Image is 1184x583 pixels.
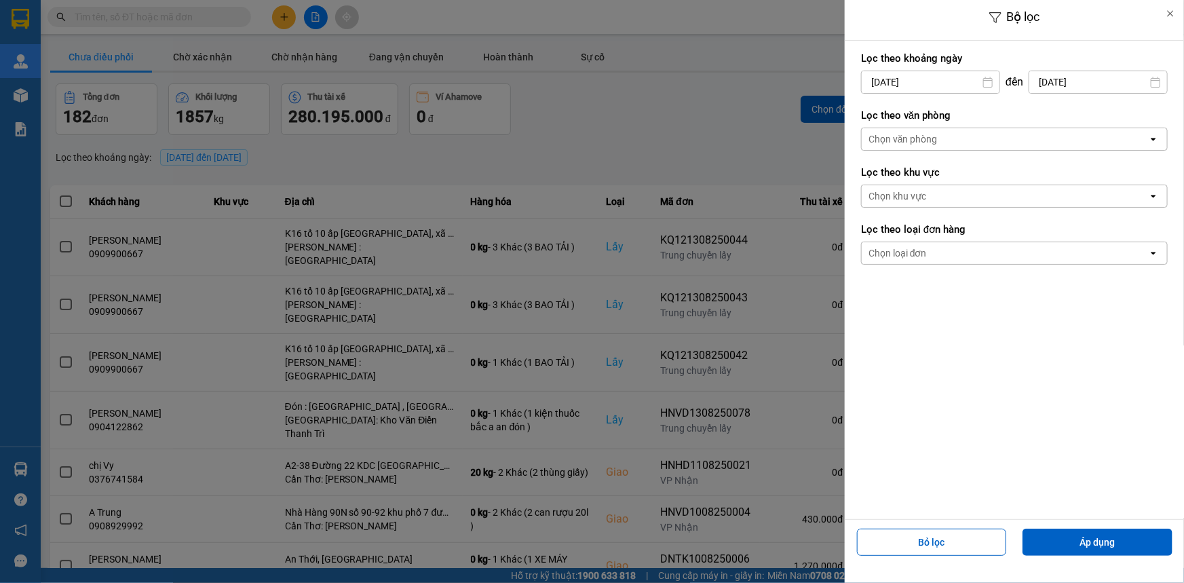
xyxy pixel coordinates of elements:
[1007,10,1040,24] span: Bộ lọc
[1148,248,1159,259] svg: open
[1029,71,1167,93] input: Select a date.
[861,109,1168,122] label: Lọc theo văn phòng
[1148,134,1159,145] svg: open
[868,246,927,260] div: Chọn loại đơn
[862,71,999,93] input: Select a date.
[1148,191,1159,202] svg: open
[857,529,1007,556] button: Bỏ lọc
[1000,75,1029,89] div: đến
[861,166,1168,179] label: Lọc theo khu vực
[861,223,1168,236] label: Lọc theo loại đơn hàng
[1023,529,1172,556] button: Áp dụng
[868,132,938,146] div: Chọn văn phòng
[861,52,1168,65] label: Lọc theo khoảng ngày
[868,189,926,203] div: Chọn khu vực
